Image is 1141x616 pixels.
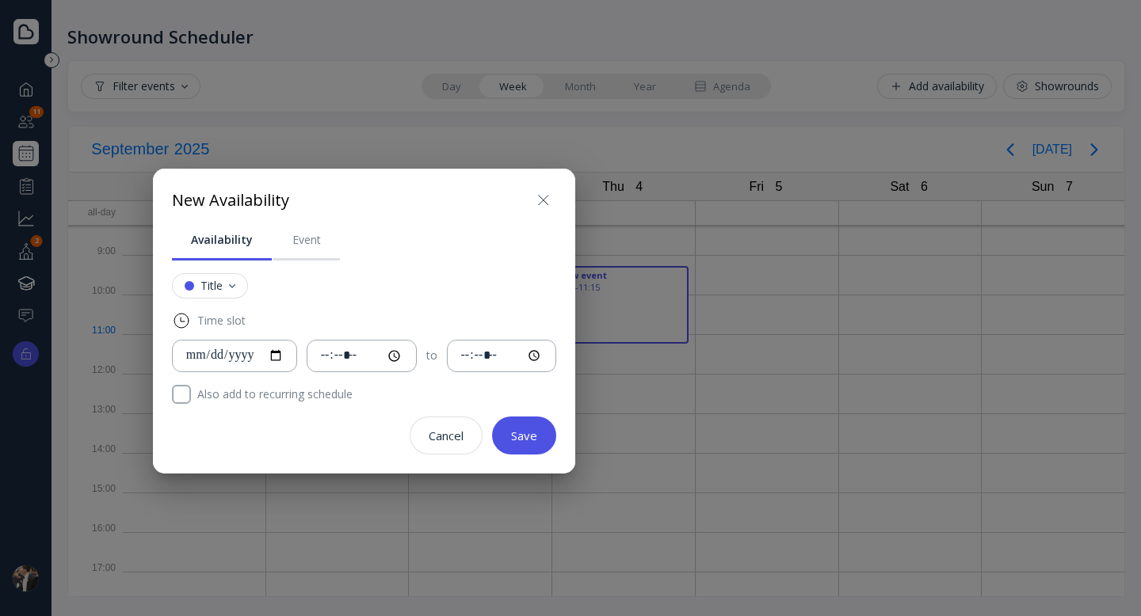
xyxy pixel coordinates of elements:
button: Save [492,416,556,454]
div: Save [511,429,537,442]
div: Time slot [197,313,246,329]
div: to [426,348,437,363]
a: Event [273,219,340,260]
div: Cancel [429,429,464,442]
div: Title [200,279,223,292]
label: Also add to recurring schedule [191,385,353,404]
div: New Availability [172,189,289,212]
button: Cancel [410,416,483,454]
div: Event [292,232,321,248]
a: Availability [172,219,272,260]
div: Availability [191,232,253,248]
button: Title [172,273,248,298]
